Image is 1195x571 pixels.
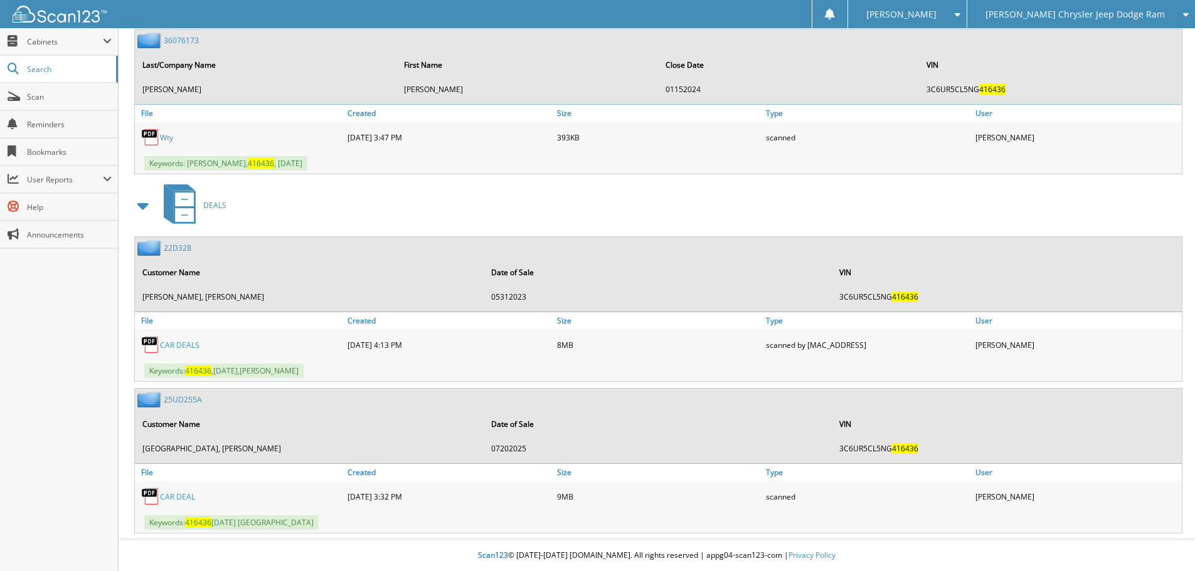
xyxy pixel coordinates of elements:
div: scanned by [MAC_ADDRESS] [763,332,972,357]
div: 9MB [554,484,763,509]
th: Close Date [659,52,920,78]
a: Type [763,105,972,122]
div: scanned [763,125,972,150]
th: First Name [398,52,658,78]
td: [GEOGRAPHIC_DATA], [PERSON_NAME] [136,438,484,459]
td: 05312023 [485,286,832,307]
span: Keywords: ,[DATE],[PERSON_NAME] [144,364,304,378]
span: 416436 [185,517,211,528]
div: © [DATE]-[DATE] [DOMAIN_NAME]. All rights reserved | appg04-scan123-com | [119,540,1195,571]
th: VIN [920,52,1181,78]
th: Last/Company Name [136,52,396,78]
a: Type [763,464,972,481]
img: PDF.png [141,487,160,506]
th: Customer Name [136,259,484,285]
a: CAR DEAL [160,491,195,502]
div: 393KB [554,125,763,150]
span: 416436 [892,443,918,454]
a: 25UD255A [164,394,202,405]
span: 416436 [248,158,274,169]
a: Size [554,312,763,329]
img: PDF.png [141,128,160,147]
td: 3C6UR5CL5NG [833,438,1181,459]
span: User Reports [27,174,103,185]
span: Cabinets [27,36,103,47]
span: Keywords: [PERSON_NAME], , [DATE] [144,156,307,170]
td: 01152024 [659,79,920,100]
img: folder2.png [137,392,164,407]
th: VIN [833,259,1181,285]
td: 07202025 [485,438,832,459]
div: scanned [763,484,972,509]
span: Search [27,64,110,75]
img: PDF.png [141,335,160,354]
td: [PERSON_NAME] [136,79,396,100]
a: CAR DEALS [160,340,199,350]
th: VIN [833,411,1181,437]
a: File [135,312,344,329]
a: Created [344,312,554,329]
th: Date of Sale [485,259,832,285]
span: Announcements [27,229,112,240]
div: [PERSON_NAME] [972,125,1182,150]
div: [PERSON_NAME] [972,484,1182,509]
div: [DATE] 3:32 PM [344,484,554,509]
span: 416436 [979,84,1006,95]
a: Wty [160,132,173,143]
iframe: Chat Widget [1132,511,1195,571]
th: Date of Sale [485,411,832,437]
div: [DATE] 4:13 PM [344,332,554,357]
span: Keywords: [DATE] [GEOGRAPHIC_DATA] [144,515,319,530]
a: Size [554,105,763,122]
td: [PERSON_NAME], [PERSON_NAME] [136,286,484,307]
a: DEALS [156,181,226,230]
span: Reminders [27,119,112,130]
td: 3C6UR5CL5NG [920,79,1181,100]
span: DEALS [203,200,226,211]
a: 36076173 [164,35,199,46]
div: [DATE] 3:47 PM [344,125,554,150]
a: Created [344,105,554,122]
a: 22D328 [164,243,191,253]
td: [PERSON_NAME] [398,79,658,100]
span: 416436 [185,365,211,376]
img: folder2.png [137,240,164,256]
th: Customer Name [136,411,484,437]
a: Type [763,312,972,329]
span: Bookmarks [27,147,112,157]
a: Created [344,464,554,481]
span: 416436 [892,291,918,302]
span: [PERSON_NAME] Chrysler Jeep Dodge Ram [985,11,1165,18]
span: Scan [27,92,112,102]
a: User [972,312,1182,329]
img: scan123-logo-white.svg [13,6,107,23]
span: [PERSON_NAME] [866,11,937,18]
img: folder2.png [137,33,164,48]
a: Privacy Policy [789,550,836,560]
a: File [135,105,344,122]
td: 3C6UR5CL5NG [833,286,1181,307]
div: 8MB [554,332,763,357]
span: Scan123 [478,550,508,560]
div: [PERSON_NAME] [972,332,1182,357]
a: Size [554,464,763,481]
span: Help [27,202,112,212]
a: User [972,105,1182,122]
a: User [972,464,1182,481]
a: File [135,464,344,481]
